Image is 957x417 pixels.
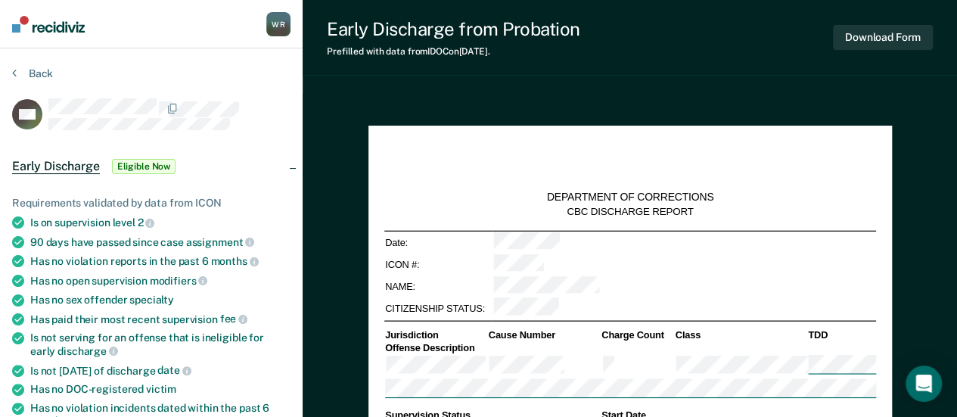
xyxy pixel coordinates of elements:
th: Jurisdiction [384,329,487,342]
div: Requirements validated by data from ICON [12,197,291,210]
div: Prefilled with data from IDOC on [DATE] . [327,46,580,57]
div: Is on supervision level [30,216,291,229]
span: specialty [129,294,174,306]
td: CITIZENSHIP STATUS: [384,297,492,319]
div: Is not [DATE] of discharge [30,364,291,378]
th: Offense Description [384,341,487,354]
span: assignment [186,236,254,248]
th: Class [674,329,807,342]
td: ICON #: [384,254,492,275]
div: Has no sex offender [30,294,291,307]
button: WR [266,12,291,36]
div: W R [266,12,291,36]
span: discharge [57,345,118,357]
span: months [211,255,259,267]
th: Cause Number [487,329,600,342]
div: Has paid their most recent supervision [30,313,291,326]
div: 90 days have passed since case [30,235,291,249]
div: CBC DISCHARGE REPORT [567,205,693,218]
button: Download Form [833,25,933,50]
span: modifiers [150,275,208,287]
div: Is not serving for an offense that is ineligible for early [30,331,291,357]
div: Open Intercom Messenger [906,366,942,402]
th: Charge Count [600,329,673,342]
div: Has no open supervision [30,274,291,288]
button: Back [12,67,53,80]
span: 2 [138,216,155,229]
th: TDD [806,329,875,342]
div: Has no violation reports in the past 6 [30,254,291,268]
div: DEPARTMENT OF CORRECTIONS [546,191,713,204]
td: Date: [384,231,492,254]
div: Early Discharge from Probation [327,18,580,40]
div: Has no DOC-registered [30,383,291,396]
span: Early Discharge [12,159,100,174]
span: Eligible Now [112,159,176,174]
span: victim [146,383,176,395]
td: NAME: [384,275,492,297]
span: fee [220,313,247,325]
img: Recidiviz [12,16,85,33]
span: date [157,364,191,376]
